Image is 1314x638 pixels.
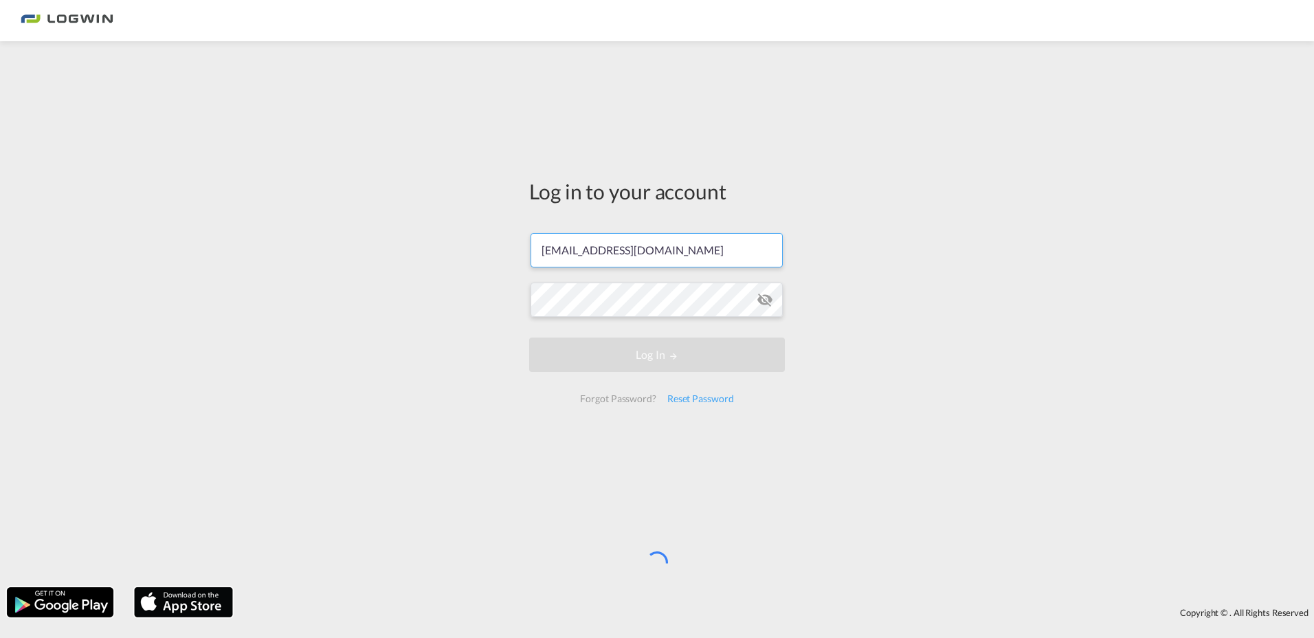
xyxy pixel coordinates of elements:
[575,386,661,411] div: Forgot Password?
[662,386,739,411] div: Reset Password
[133,586,234,619] img: apple.png
[529,177,785,206] div: Log in to your account
[757,291,773,308] md-icon: icon-eye-off
[21,5,113,36] img: bc73a0e0d8c111efacd525e4c8ad7d32.png
[529,338,785,372] button: LOGIN
[240,601,1314,624] div: Copyright © . All Rights Reserved
[5,586,115,619] img: google.png
[531,233,783,267] input: Enter email/phone number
